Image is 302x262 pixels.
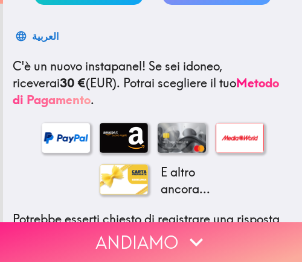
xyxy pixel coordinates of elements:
[158,164,206,198] p: E altro ancora...
[13,24,63,48] button: العربية
[13,58,292,108] p: Se sei idoneo, riceverai (EUR) . Potrai scegliere il tuo .
[13,58,146,73] span: C'è un nuovo instapanel!
[32,28,59,45] div: العربية
[13,75,279,107] a: Metodo di Pagamento
[60,75,86,90] b: 30 €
